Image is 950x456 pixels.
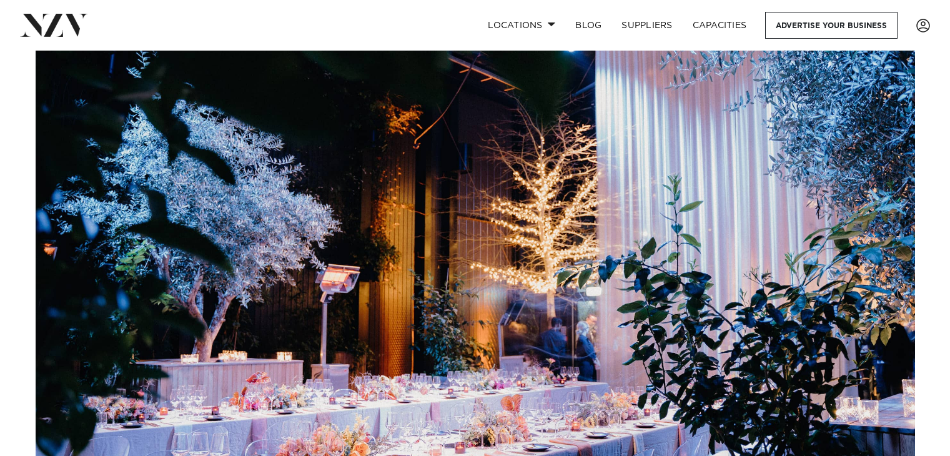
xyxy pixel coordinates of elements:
a: Capacities [683,12,757,39]
a: SUPPLIERS [611,12,682,39]
a: Advertise your business [765,12,898,39]
a: BLOG [565,12,611,39]
img: nzv-logo.png [20,14,88,36]
a: Locations [478,12,565,39]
